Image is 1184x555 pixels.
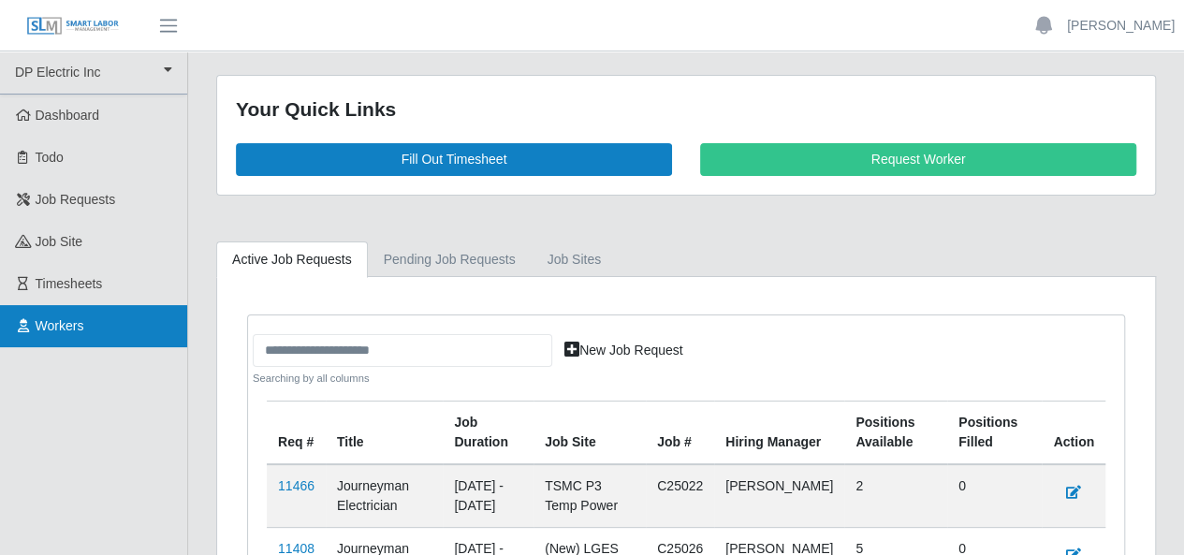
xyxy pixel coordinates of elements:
span: Workers [36,318,84,333]
a: [PERSON_NAME] [1067,16,1175,36]
span: Dashboard [36,108,100,123]
span: job site [36,234,83,249]
td: C25022 [646,464,714,528]
td: Journeyman Electrician [326,464,443,528]
td: [DATE] - [DATE] [443,464,534,528]
td: 0 [947,464,1042,528]
th: Positions Filled [947,402,1042,465]
th: Job Duration [443,402,534,465]
span: Todo [36,150,64,165]
div: Your Quick Links [236,95,1136,124]
th: Title [326,402,443,465]
img: SLM Logo [26,16,120,37]
a: Request Worker [700,143,1136,176]
th: Req # [267,402,326,465]
td: 2 [844,464,947,528]
th: Positions Available [844,402,947,465]
th: Job # [646,402,714,465]
a: Active Job Requests [216,241,368,278]
a: 11466 [278,478,314,493]
a: New Job Request [552,334,695,367]
span: Job Requests [36,192,116,207]
th: Hiring Manager [714,402,844,465]
span: Timesheets [36,276,103,291]
td: TSMC P3 Temp Power [534,464,646,528]
th: job site [534,402,646,465]
a: Pending Job Requests [368,241,532,278]
small: Searching by all columns [253,371,552,387]
a: job sites [532,241,618,278]
th: Action [1042,402,1105,465]
a: Fill Out Timesheet [236,143,672,176]
td: [PERSON_NAME] [714,464,844,528]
